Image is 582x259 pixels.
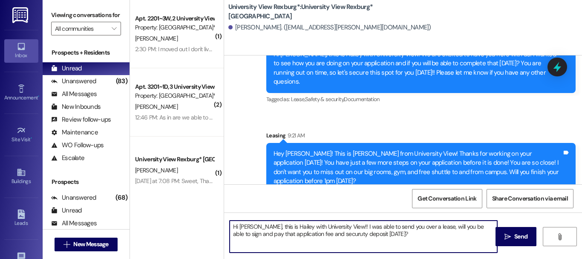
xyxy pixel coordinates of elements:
div: WO Follow-ups [51,141,104,150]
a: Site Visit • [4,123,38,146]
div: 12:46 PM: As in are we able to come and celebrate? 👀 [135,113,271,121]
div: Prospects + Residents [43,48,130,57]
i:  [112,25,116,32]
img: ResiDesk Logo [12,7,30,23]
div: Prospects [43,178,130,186]
div: (68) [113,191,130,204]
a: Buildings [4,165,38,188]
span: Safety & security , [305,96,344,103]
div: Property: [GEOGRAPHIC_DATA]* [135,91,214,100]
i:  [504,233,511,240]
span: New Message [73,240,108,249]
span: • [31,135,32,141]
div: 9:21 AM [285,131,305,140]
button: New Message [55,238,118,251]
div: (83) [114,75,130,88]
textarea: Hi [PERSON_NAME], this is Hailey with University View!! I was able to send you over a lease, will... [230,221,497,253]
div: [DATE] at 7:08 PM: Sweet, Thanks! Can we do 5-9? [135,177,262,185]
a: Leads [4,207,38,230]
div: [PERSON_NAME]. ([EMAIL_ADDRESS][PERSON_NAME][DOMAIN_NAME]) [228,23,431,32]
div: Apt. 2201~3W, 2 University View Rexburg [135,14,214,23]
i:  [556,233,563,240]
div: Unread [51,64,82,73]
div: University View Rexburg* [GEOGRAPHIC_DATA] [135,155,214,164]
div: 2:30 PM: I moved out I don't live there anymore [135,45,250,53]
button: Send [496,227,537,246]
span: [PERSON_NAME] [135,103,178,111]
span: Lease , [291,96,305,103]
div: Escalate [51,154,84,163]
div: Unanswered [51,77,96,86]
div: All Messages [51,90,97,99]
span: Get Conversation Link [418,194,476,203]
div: Apt. 3201~1D, 3 University View Rexburg [135,82,214,91]
div: Hey [PERSON_NAME]! This is [PERSON_NAME] from University View! Thanks for working on your applica... [274,149,562,186]
div: Unread [51,206,82,215]
button: Get Conversation Link [412,189,482,208]
button: Share Conversation via email [487,189,573,208]
label: Viewing conversations for [51,9,121,22]
span: [PERSON_NAME] [135,166,178,174]
div: Tagged as: [266,93,576,105]
div: Maintenance [51,128,98,137]
div: Review follow-ups [51,115,111,124]
input: All communities [55,22,107,35]
div: Leasing [266,131,576,143]
div: Unanswered [51,193,96,202]
span: • [38,93,39,99]
div: Hi [PERSON_NAME], this is Hailey with University View! We are excited to have you here with us! I... [274,50,562,87]
div: New Inbounds [51,102,101,111]
span: Send [514,232,527,241]
span: Documentation [344,96,380,103]
div: Property: [GEOGRAPHIC_DATA]* [135,23,214,32]
div: All Messages [51,219,97,228]
span: [PERSON_NAME] [135,35,178,42]
span: Share Conversation via email [492,194,568,203]
b: University View Rexburg*: University View Rexburg* [GEOGRAPHIC_DATA] [228,3,399,21]
a: Inbox [4,39,38,62]
i:  [63,241,70,248]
